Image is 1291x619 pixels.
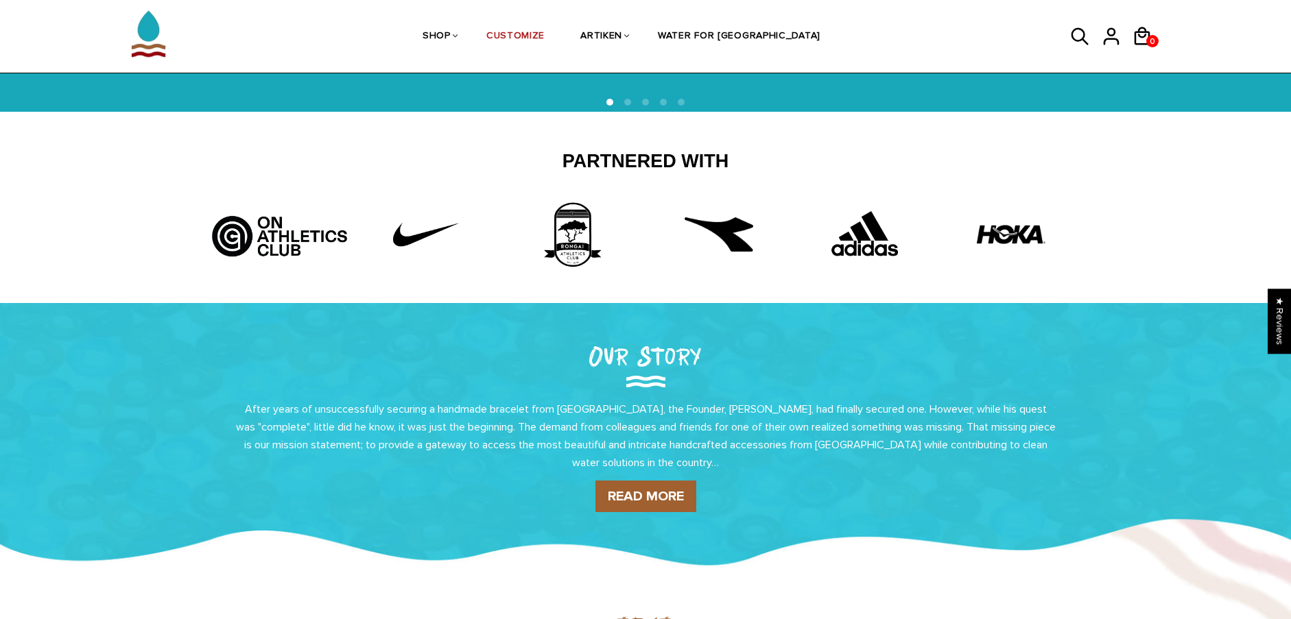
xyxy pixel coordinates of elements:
img: 3rd_partner.png [521,200,624,269]
img: Untitled-1_42f22808-10d6-43b8-a0fd-fffce8cf9462.png [375,200,477,269]
a: SHOP [423,1,451,73]
p: After years of unsuccessfully securing a handmade bracelet from [GEOGRAPHIC_DATA], the Founder, [... [234,400,1057,472]
a: ARTIKEN [580,1,622,73]
h2: Our Story [357,337,934,374]
a: 0 [1146,35,1159,47]
a: READ MORE [595,481,696,512]
img: Our Story [626,376,665,387]
div: Click to open Judge.me floating reviews tab [1268,289,1291,354]
img: free-diadora-logo-icon-download-in-svg-png-gif-file-formats--brand-fashion-pack-logos-icons-28542... [685,200,753,269]
h2: Partnered With [217,150,1074,173]
a: CUSTOMIZE [486,1,545,73]
a: WATER FOR [GEOGRAPHIC_DATA] [658,1,820,73]
img: HOKA-logo.webp [977,200,1045,269]
span: 0 [1146,33,1159,50]
img: Artboard_5_bcd5fb9d-526a-4748-82a7-e4a7ed1c43f8.jpg [206,200,353,260]
img: Adidas.png [814,200,916,269]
